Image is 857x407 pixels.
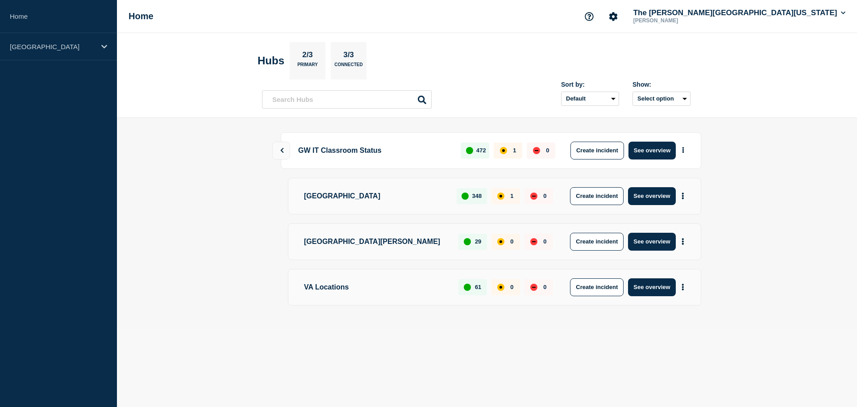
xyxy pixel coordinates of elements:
[497,284,504,291] div: affected
[628,278,675,296] button: See overview
[475,238,481,245] p: 29
[262,90,432,109] input: Search Hubs
[604,7,623,26] button: Account settings
[677,233,689,250] button: More actions
[632,17,724,24] p: [PERSON_NAME]
[510,284,513,290] p: 0
[628,233,675,251] button: See overview
[561,92,619,106] select: Sort by
[497,193,504,200] div: affected
[258,55,284,67] h2: Hubs
[628,142,676,159] button: See overview
[464,284,471,291] div: up
[543,238,546,245] p: 0
[476,147,486,154] p: 472
[340,50,358,62] p: 3/3
[570,142,624,159] button: Create incident
[530,238,537,245] div: down
[500,147,507,154] div: affected
[464,238,471,245] div: up
[570,187,624,205] button: Create incident
[678,143,689,158] button: More actions
[10,43,96,50] p: [GEOGRAPHIC_DATA]
[530,193,537,200] div: down
[570,278,624,296] button: Create incident
[334,62,362,71] p: Connected
[628,187,675,205] button: See overview
[561,81,619,88] div: Sort by:
[632,8,847,17] button: The [PERSON_NAME][GEOGRAPHIC_DATA][US_STATE]
[466,147,473,154] div: up
[472,193,482,199] p: 348
[543,284,546,290] p: 0
[543,193,546,199] p: 0
[677,188,689,204] button: More actions
[300,278,448,296] p: VA Locations
[570,233,624,251] button: Create incident
[510,193,513,199] p: 1
[580,7,599,26] button: Support
[632,92,691,106] button: Select option
[297,62,318,71] p: Primary
[300,233,448,251] p: [GEOGRAPHIC_DATA][PERSON_NAME]
[510,238,513,245] p: 0
[300,187,446,205] p: [GEOGRAPHIC_DATA]
[129,11,154,21] h1: Home
[632,81,691,88] div: Show:
[299,50,316,62] p: 2/3
[295,142,451,159] p: GW IT Classroom Status
[530,284,537,291] div: down
[677,279,689,295] button: More actions
[497,238,504,245] div: affected
[475,284,481,290] p: 61
[462,193,469,200] div: up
